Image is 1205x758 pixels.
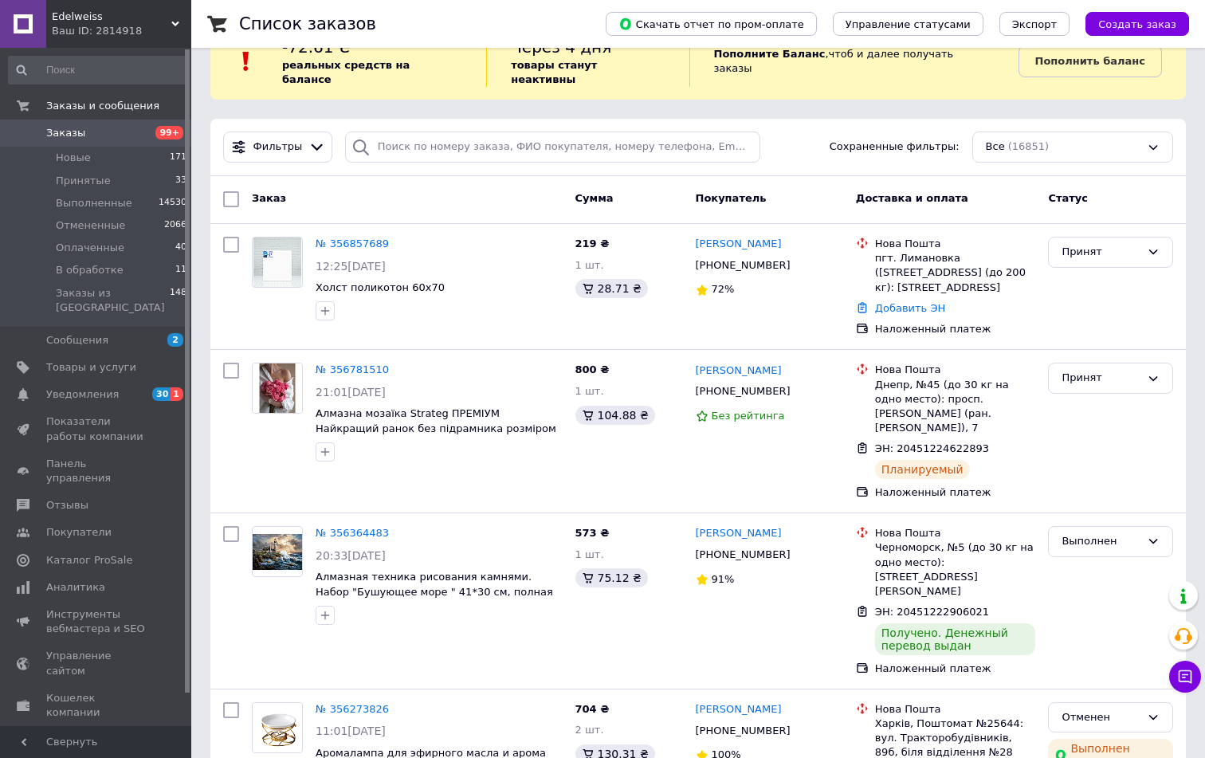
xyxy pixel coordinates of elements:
[46,360,136,375] span: Товары и услуги
[46,553,132,568] span: Каталог ProSale
[875,237,1036,251] div: Нова Пошта
[875,662,1036,676] div: Наложенный платеж
[999,12,1070,36] button: Экспорт
[252,192,286,204] span: Заказ
[575,279,648,298] div: 28.71 ₴
[175,174,186,188] span: 33
[575,238,610,249] span: 219 ₴
[986,139,1005,155] span: Все
[52,10,171,24] span: Edelweiss
[316,238,389,249] a: № 356857689
[46,691,147,720] span: Кошелек компании
[875,702,1036,717] div: Нова Пошта
[696,548,791,560] span: [PHONE_NUMBER]
[253,363,302,413] img: Фото товару
[316,260,386,273] span: 12:25[DATE]
[316,281,445,293] a: Холст поликотон 60х70
[56,174,111,188] span: Принятые
[875,363,1036,377] div: Нова Пошта
[875,623,1036,655] div: Получено. Денежный перевод выдан
[56,151,91,165] span: Новые
[316,407,556,449] span: Алмазна мозаїка Strateg ПРЕМІУМ Найкращий ранок без підрамника розміром 50х65 см (SGK85925)
[1012,18,1057,30] span: Экспорт
[239,14,376,33] h1: Список заказов
[875,540,1036,599] div: Черноморск, №5 (до 30 кг на одно место): [STREET_ADDRESS][PERSON_NAME]
[46,126,85,140] span: Заказы
[345,132,760,163] input: Поиск по номеру заказа, ФИО покупателя, номеру телефона, Email, номеру накладной
[46,99,159,113] span: Заказы и сообщения
[46,333,108,348] span: Сообщения
[52,24,191,38] div: Ваш ID: 2814918
[316,549,386,562] span: 20:33[DATE]
[253,238,301,287] img: Фото товару
[1008,140,1050,152] span: (16851)
[575,192,614,204] span: Сумма
[875,251,1036,295] div: пгт. Лимановка ([STREET_ADDRESS] (до 200 кг): [STREET_ADDRESS]
[46,525,112,540] span: Покупатели
[1070,18,1189,29] a: Создать заказ
[875,442,989,454] span: ЭН: 20451224622893
[875,485,1036,500] div: Наложенный платеж
[56,241,124,255] span: Оплаченные
[575,568,648,587] div: 75.12 ₴
[696,363,782,379] a: [PERSON_NAME]
[875,606,989,618] span: ЭН: 20451222906021
[252,702,303,753] a: Фото товару
[1062,244,1140,261] div: Принят
[875,526,1036,540] div: Нова Пошта
[253,139,303,155] span: Фильтры
[171,387,183,401] span: 1
[8,56,188,84] input: Поиск
[1062,370,1140,387] div: Принят
[830,139,960,155] span: Сохраненные фильтры:
[253,703,302,752] img: Фото товару
[696,259,791,271] span: [PHONE_NUMBER]
[696,526,782,541] a: [PERSON_NAME]
[575,548,604,560] span: 1 шт.
[856,192,968,204] span: Доставка и оплата
[1169,661,1201,693] button: Чат с покупателем
[56,286,170,315] span: Заказы из [GEOGRAPHIC_DATA]
[164,218,186,233] span: 2066
[712,283,735,295] span: 72%
[46,607,147,636] span: Инструменты вебмастера и SEO
[833,12,983,36] button: Управление статусами
[46,414,147,443] span: Показатели работы компании
[152,387,171,401] span: 30
[46,387,119,402] span: Уведомления
[1019,45,1162,77] a: Пополнить баланс
[316,386,386,399] span: 21:01[DATE]
[696,192,767,204] span: Покупатель
[46,498,88,513] span: Отзывы
[696,237,782,252] a: [PERSON_NAME]
[511,59,597,85] b: товары станут неактивны
[56,218,125,233] span: Отмененные
[875,302,945,314] a: Добавить ЭН
[316,571,553,612] span: Алмазная техника рисования камнями. Набор "Бушующее море " 41*30 см, полная выкладка, 37 цветов
[575,527,610,539] span: 573 ₴
[875,322,1036,336] div: Наложенный платеж
[712,410,785,422] span: Без рейтинга
[282,59,410,85] b: реальных средств на балансе
[175,241,186,255] span: 40
[1048,192,1088,204] span: Статус
[56,196,132,210] span: Выполненные
[1098,18,1176,30] span: Создать заказ
[575,703,610,715] span: 704 ₴
[575,724,604,736] span: 2 шт.
[316,725,386,737] span: 11:01[DATE]
[253,534,302,570] img: Фото товару
[1062,533,1140,550] div: Выполнен
[696,725,791,736] span: [PHONE_NUMBER]
[575,385,604,397] span: 1 шт.
[1035,55,1145,67] b: Пополнить баланс
[252,526,303,577] a: Фото товару
[170,286,186,315] span: 148
[1062,709,1140,726] div: Отменен
[714,48,826,60] b: Пополните Баланс
[252,363,303,414] a: Фото товару
[316,363,389,375] a: № 356781510
[252,237,303,288] a: Фото товару
[46,580,105,595] span: Аналитика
